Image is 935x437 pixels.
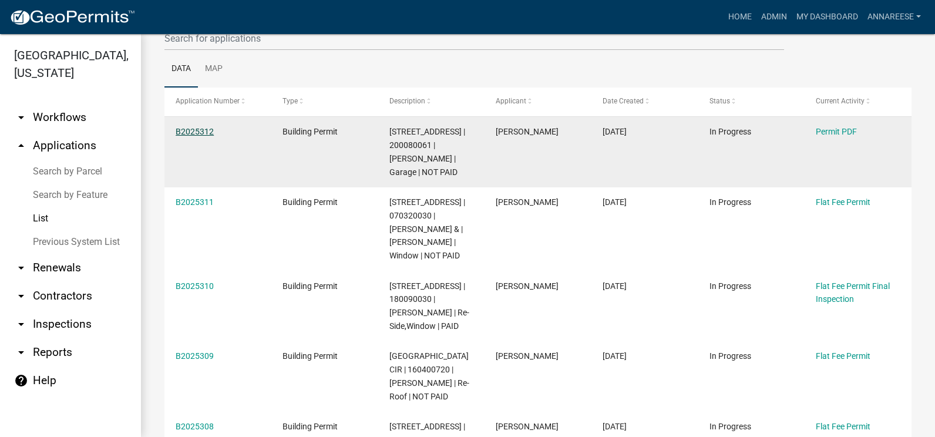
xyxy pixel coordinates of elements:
[282,197,338,207] span: Building Permit
[282,127,338,136] span: Building Permit
[496,281,559,291] span: Gina Gullickson
[816,351,870,361] a: Flat Fee Permit
[282,422,338,431] span: Building Permit
[709,422,751,431] span: In Progress
[282,97,298,105] span: Type
[389,281,469,331] span: 32239 760TH ST | 180090030 | CLARK,DEBORAH E | Re-Side,Window | PAID
[603,281,627,291] span: 09/04/2025
[816,422,870,431] a: Flat Fee Permit
[176,127,214,136] a: B2025312
[863,6,926,28] a: annareese
[496,127,559,136] span: Brandon Kroeger
[724,6,756,28] a: Home
[496,97,526,105] span: Applicant
[14,345,28,359] i: arrow_drop_down
[805,88,912,116] datatable-header-cell: Current Activity
[176,422,214,431] a: B2025308
[164,26,784,51] input: Search for applications
[282,281,338,291] span: Building Permit
[198,51,230,88] a: Map
[709,281,751,291] span: In Progress
[14,289,28,303] i: arrow_drop_down
[816,281,890,304] a: Flat Fee Permit Final Inspection
[14,110,28,125] i: arrow_drop_down
[496,351,559,361] span: Gina Gullickson
[756,6,792,28] a: Admin
[603,351,627,361] span: 09/04/2025
[709,197,751,207] span: In Progress
[176,351,214,361] a: B2025309
[603,422,627,431] span: 09/04/2025
[496,197,559,207] span: Gina Gullickson
[164,51,198,88] a: Data
[709,127,751,136] span: In Progress
[282,351,338,361] span: Building Permit
[176,197,214,207] a: B2025311
[816,127,857,136] a: Permit PDF
[389,351,469,401] span: 85219 SOUTH ISLAND CIR | 160400720 | HOFFMAN,BARRY A | Re-Roof | NOT PAID
[792,6,863,28] a: My Dashboard
[591,88,698,116] datatable-header-cell: Date Created
[14,374,28,388] i: help
[603,127,627,136] span: 09/04/2025
[709,351,751,361] span: In Progress
[816,97,865,105] span: Current Activity
[14,139,28,153] i: arrow_drop_up
[485,88,591,116] datatable-header-cell: Applicant
[389,97,425,105] span: Description
[14,261,28,275] i: arrow_drop_down
[603,97,644,105] span: Date Created
[709,97,730,105] span: Status
[389,127,465,176] span: 32033 630TH AVE | 200080061 | KROEGER,BRANDON L | Garage | NOT PAID
[496,422,559,431] span: Gina Gullickson
[271,88,378,116] datatable-header-cell: Type
[176,97,240,105] span: Application Number
[164,88,271,116] datatable-header-cell: Application Number
[389,197,465,260] span: 16971 810TH AVE | 070320030 | THIMMESCH,CHARLES & | PAULA THIMMESCH | Window | NOT PAID
[603,197,627,207] span: 09/04/2025
[698,88,805,116] datatable-header-cell: Status
[378,88,485,116] datatable-header-cell: Description
[816,197,870,207] a: Flat Fee Permit
[176,281,214,291] a: B2025310
[14,317,28,331] i: arrow_drop_down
